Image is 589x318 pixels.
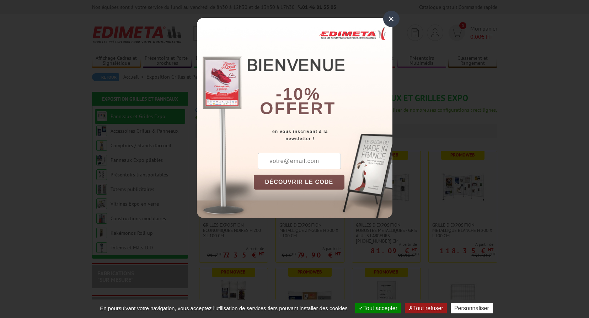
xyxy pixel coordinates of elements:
div: en vous inscrivant à la newsletter ! [254,128,392,142]
span: En poursuivant votre navigation, vous acceptez l'utilisation de services tiers pouvant installer ... [96,305,351,311]
input: votre@email.com [258,153,341,169]
button: Tout accepter [355,303,401,313]
button: Personnaliser (fenêtre modale) [451,303,493,313]
div: × [383,11,400,27]
font: offert [260,99,336,118]
b: -10% [276,85,321,104]
button: Tout refuser [405,303,446,313]
button: DÉCOUVRIR LE CODE [254,175,345,190]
